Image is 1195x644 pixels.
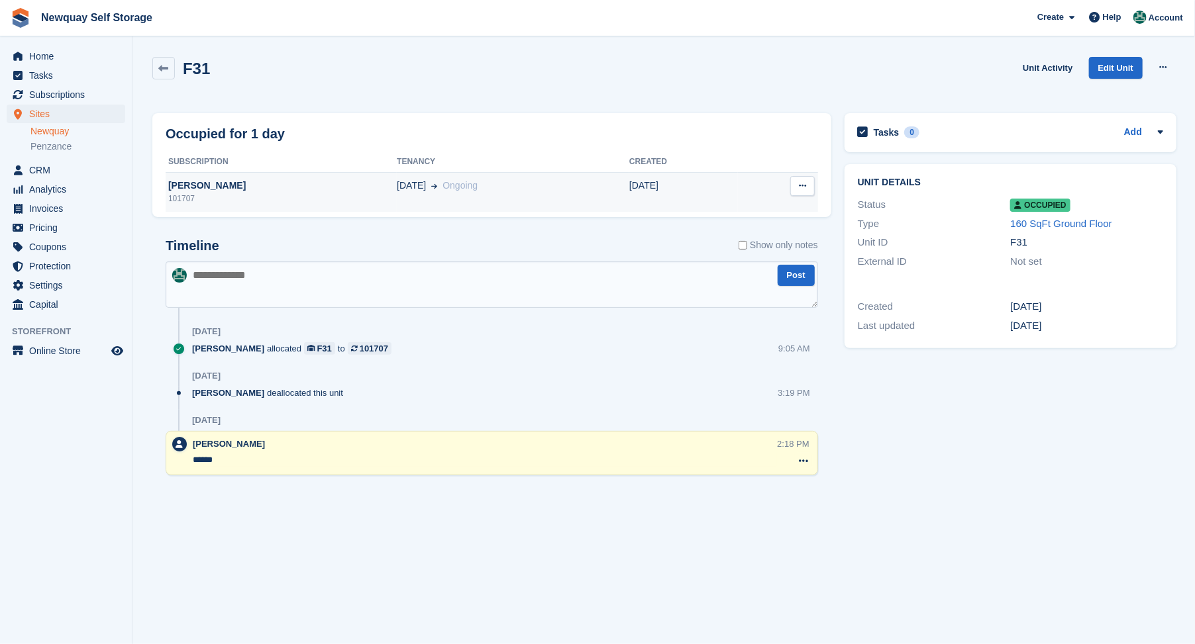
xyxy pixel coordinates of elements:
[29,66,109,85] span: Tasks
[192,387,264,399] span: [PERSON_NAME]
[192,342,398,355] div: allocated to
[1103,11,1121,24] span: Help
[1010,199,1070,212] span: Occupied
[192,371,221,381] div: [DATE]
[317,342,332,355] div: F31
[109,343,125,359] a: Preview store
[7,180,125,199] a: menu
[7,85,125,104] a: menu
[29,295,109,314] span: Capital
[166,238,219,253] h2: Timeline
[7,199,125,218] a: menu
[29,85,109,104] span: Subscriptions
[11,8,30,28] img: stora-icon-8386f47178a22dfd0bd8f6a31ec36ba5ce8667c1dd55bd0f319d3a0aa187defe.svg
[192,326,221,337] div: [DATE]
[7,295,125,314] a: menu
[778,342,810,355] div: 9:05 AM
[192,415,221,426] div: [DATE]
[193,439,265,449] span: [PERSON_NAME]
[29,238,109,256] span: Coupons
[29,199,109,218] span: Invoices
[192,342,264,355] span: [PERSON_NAME]
[29,276,109,295] span: Settings
[1037,11,1064,24] span: Create
[874,126,900,138] h2: Tasks
[1010,218,1112,229] a: 160 SqFt Ground Floor
[7,105,125,123] a: menu
[1133,11,1147,24] img: JON
[1010,254,1163,269] div: Not set
[1010,235,1163,250] div: F31
[29,218,109,237] span: Pricing
[360,342,388,355] div: 101707
[904,126,919,138] div: 0
[1010,299,1163,314] div: [DATE]
[858,299,1011,314] div: Created
[858,197,1011,212] div: Status
[172,268,187,283] img: JON
[858,254,1011,269] div: External ID
[1089,57,1143,79] a: Edit Unit
[7,238,125,256] a: menu
[858,235,1011,250] div: Unit ID
[778,387,809,399] div: 3:19 PM
[166,124,285,144] h2: Occupied for 1 day
[166,193,397,205] div: 101707
[348,342,391,355] a: 101707
[29,257,109,275] span: Protection
[7,276,125,295] a: menu
[629,152,738,173] th: Created
[29,47,109,66] span: Home
[858,216,1011,232] div: Type
[36,7,158,28] a: Newquay Self Storage
[7,257,125,275] a: menu
[397,152,629,173] th: Tenancy
[7,47,125,66] a: menu
[29,105,109,123] span: Sites
[739,238,747,252] input: Show only notes
[739,238,818,252] label: Show only notes
[7,218,125,237] a: menu
[397,179,426,193] span: [DATE]
[192,387,350,399] div: deallocated this unit
[1017,57,1078,79] a: Unit Activity
[778,265,815,287] button: Post
[858,177,1163,188] h2: Unit details
[1124,125,1142,140] a: Add
[29,180,109,199] span: Analytics
[777,437,809,450] div: 2:18 PM
[30,125,125,138] a: Newquay
[7,342,125,360] a: menu
[1010,318,1163,334] div: [DATE]
[304,342,335,355] a: F31
[7,161,125,179] a: menu
[166,152,397,173] th: Subscription
[30,140,125,153] a: Penzance
[7,66,125,85] a: menu
[29,161,109,179] span: CRM
[442,180,478,191] span: Ongoing
[858,318,1011,334] div: Last updated
[629,172,738,212] td: [DATE]
[29,342,109,360] span: Online Store
[1149,11,1183,24] span: Account
[12,325,132,338] span: Storefront
[183,60,210,77] h2: F31
[166,179,397,193] div: [PERSON_NAME]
